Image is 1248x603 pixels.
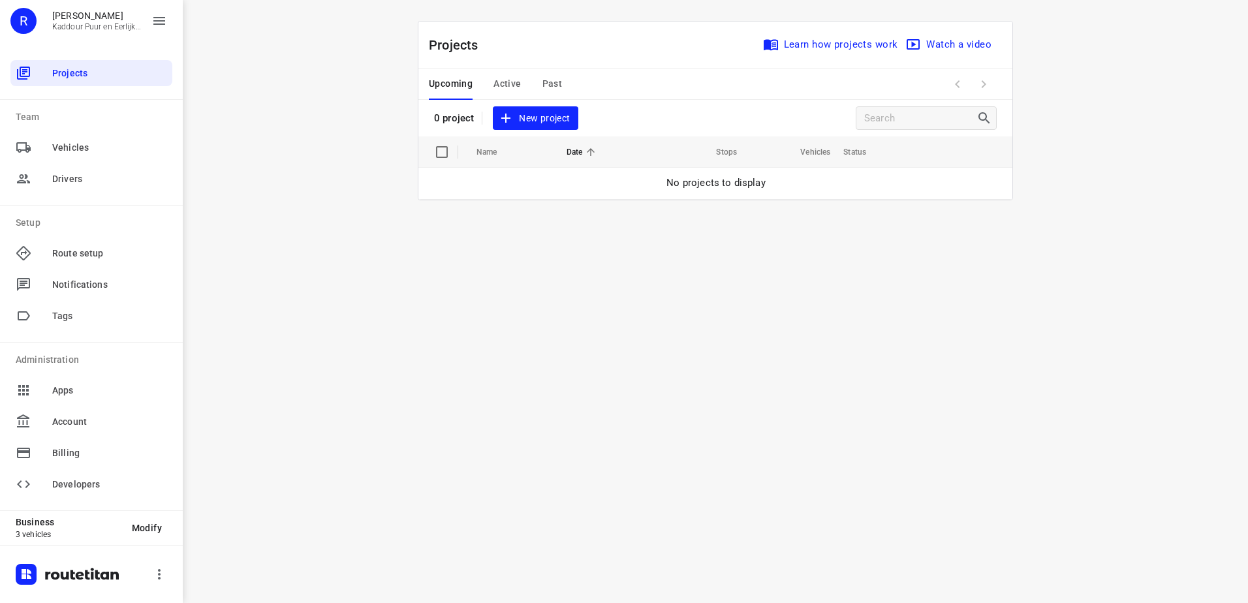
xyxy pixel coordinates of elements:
span: Account [52,415,167,429]
button: New project [493,106,578,131]
p: Team [16,110,172,124]
div: Notifications [10,271,172,298]
div: Apps [10,377,172,403]
div: Search [976,110,996,126]
span: Projects [52,67,167,80]
span: Vehicles [783,144,830,160]
div: Developers [10,471,172,497]
div: Vehicles [10,134,172,161]
div: Route setup [10,240,172,266]
span: Past [542,76,563,92]
span: Stops [699,144,737,160]
p: 3 vehicles [16,530,121,539]
span: Billing [52,446,167,460]
span: Date [567,144,600,160]
div: Drivers [10,166,172,192]
div: Billing [10,440,172,466]
p: 0 project [434,112,474,124]
p: Kaddour Puur en Eerlijk Vlees B.V. [52,22,141,31]
span: Next Page [971,71,997,97]
div: Account [10,409,172,435]
span: Vehicles [52,141,167,155]
span: Modify [132,523,162,533]
span: Developers [52,478,167,491]
span: Upcoming [429,76,473,92]
span: Name [476,144,514,160]
span: Active [493,76,521,92]
span: Notifications [52,278,167,292]
span: New project [501,110,570,127]
span: Previous Page [944,71,971,97]
p: Projects [429,35,489,55]
p: Administration [16,353,172,367]
input: Search projects [864,108,976,129]
div: Projects [10,60,172,86]
span: Route setup [52,247,167,260]
button: Modify [121,516,172,540]
span: Drivers [52,172,167,186]
p: Rachid Kaddour [52,10,141,21]
span: Status [843,144,883,160]
p: Business [16,517,121,527]
span: Tags [52,309,167,323]
div: Tags [10,303,172,329]
div: R [10,8,37,34]
span: Apps [52,384,167,397]
p: Setup [16,216,172,230]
